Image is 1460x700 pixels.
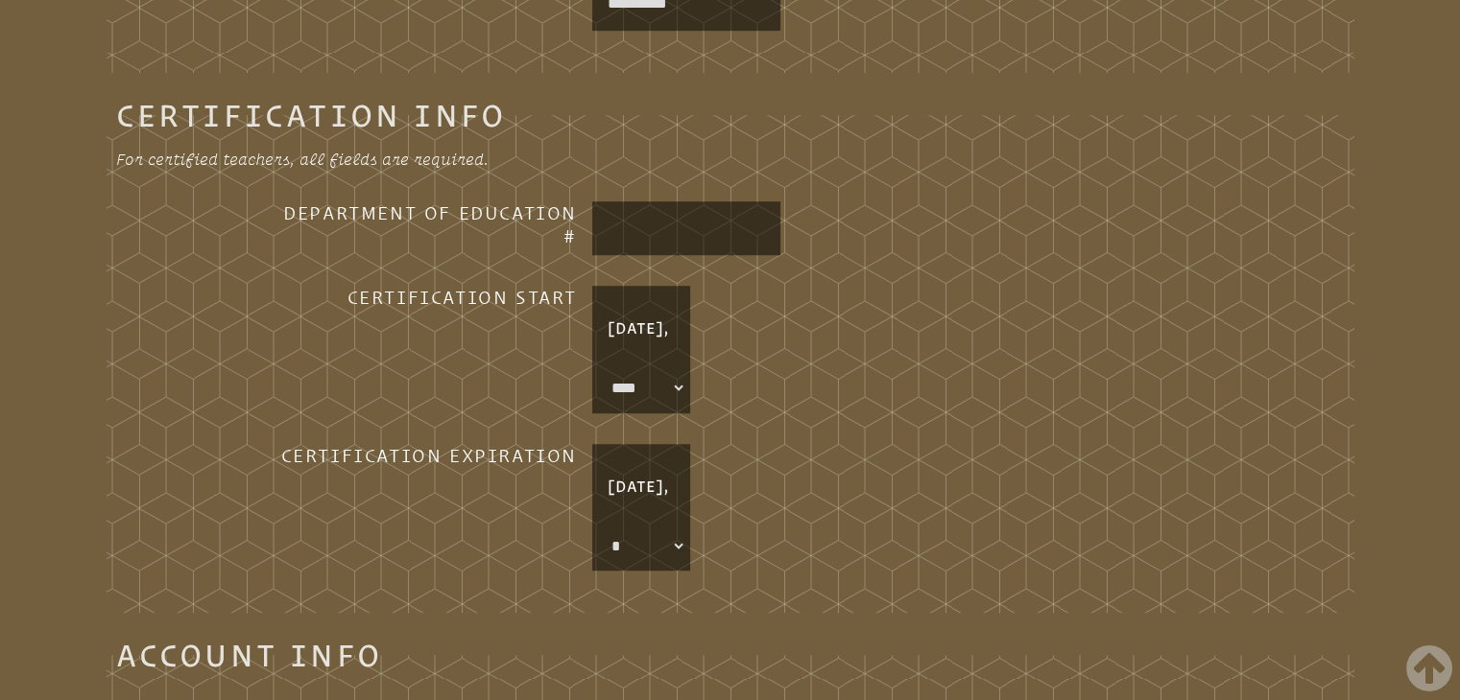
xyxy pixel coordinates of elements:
[116,643,382,666] legend: Account Info
[270,444,577,467] h3: Certification Expiration
[270,286,577,309] h3: Certification Start
[116,148,730,171] p: For certified teachers, all fields are required.
[596,305,686,351] p: [DATE],
[596,463,686,509] p: [DATE],
[116,104,507,127] legend: Certification Info
[270,201,577,247] h3: Department of Education #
